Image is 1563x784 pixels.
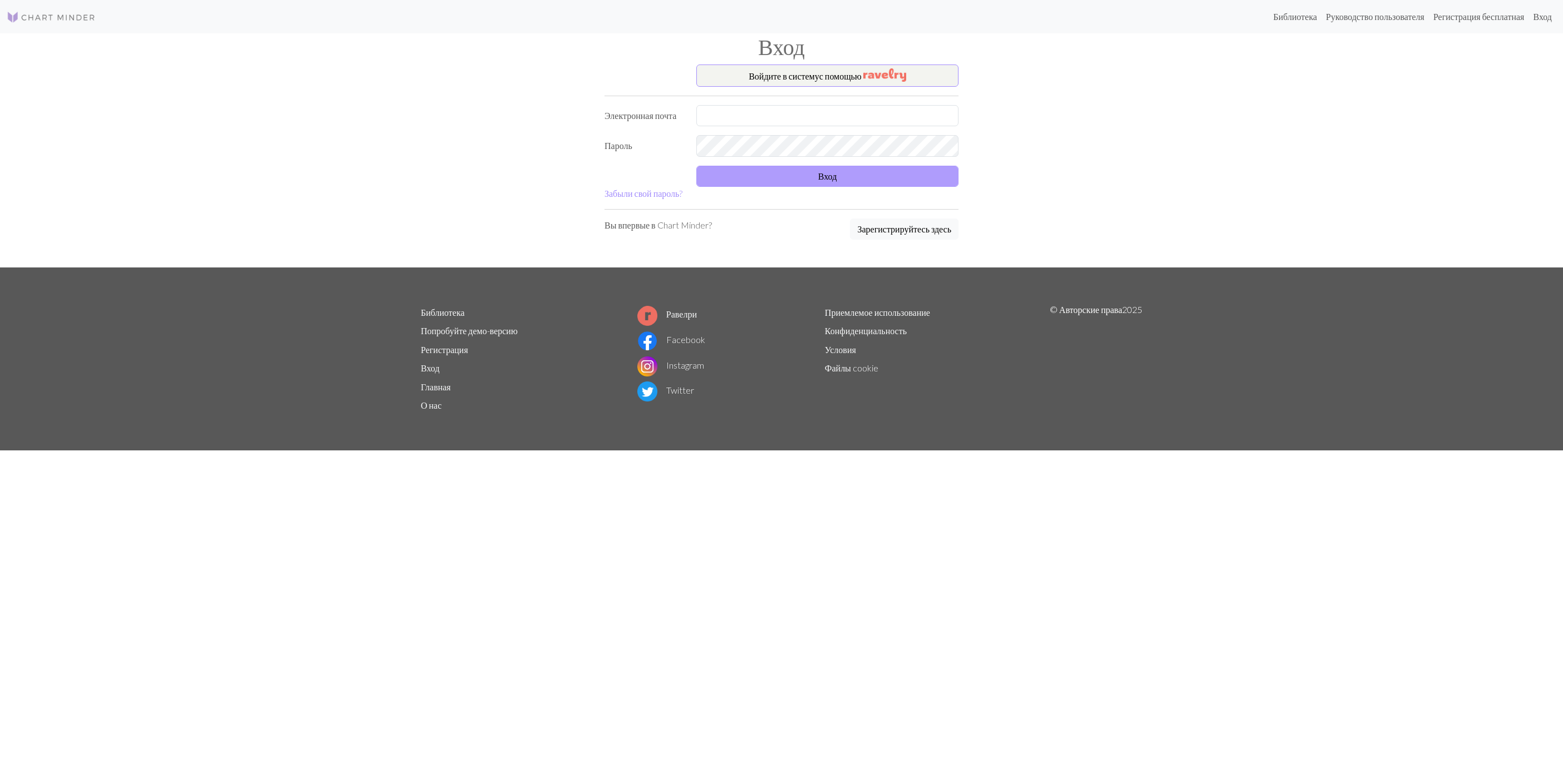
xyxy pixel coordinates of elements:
[696,166,959,187] button: Вход
[1528,6,1556,28] a: Вход
[637,385,694,395] a: Twitter
[604,188,682,199] a: Забыли свой пароль?
[598,135,690,157] label: Пароль
[1429,6,1529,28] a: Регистрация бесплатная
[421,400,441,410] a: О нас
[637,334,705,345] a: Facebook
[825,325,907,336] a: Конфиденциальность
[421,325,518,336] a: Попробуйте демо-версию
[825,307,930,317] a: Приемлемое использование
[850,219,959,240] button: Зарегистрируйтесь здесь
[598,105,690,126] label: Электронная почта
[637,356,657,376] img: Логотип Instagram
[863,68,906,82] img: Равелри
[637,306,657,326] img: Логотип Ravelry
[421,363,440,373] a: Вход
[421,381,451,392] a: Главная
[414,33,1149,60] h1: Вход
[696,64,959,87] button: Войдите в системус помощью
[1269,6,1321,28] a: Библиотека
[850,219,959,241] a: Зарегистрируйтесь здесь
[637,360,704,370] a: Instagram
[421,344,468,355] a: Регистрация
[421,307,465,317] a: Библиотека
[604,219,712,232] p: Вы впервые в Chart Minder?
[7,11,96,24] img: Логотип
[1050,303,1142,415] p: © Авторские права 2025
[1321,6,1429,28] a: Руководство пользователя
[637,331,657,351] img: Логотип Facebook
[825,363,878,373] a: Файлы cookie
[825,344,856,355] a: Условия
[637,309,697,319] a: Равелри
[637,381,657,401] img: Логотип Twitter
